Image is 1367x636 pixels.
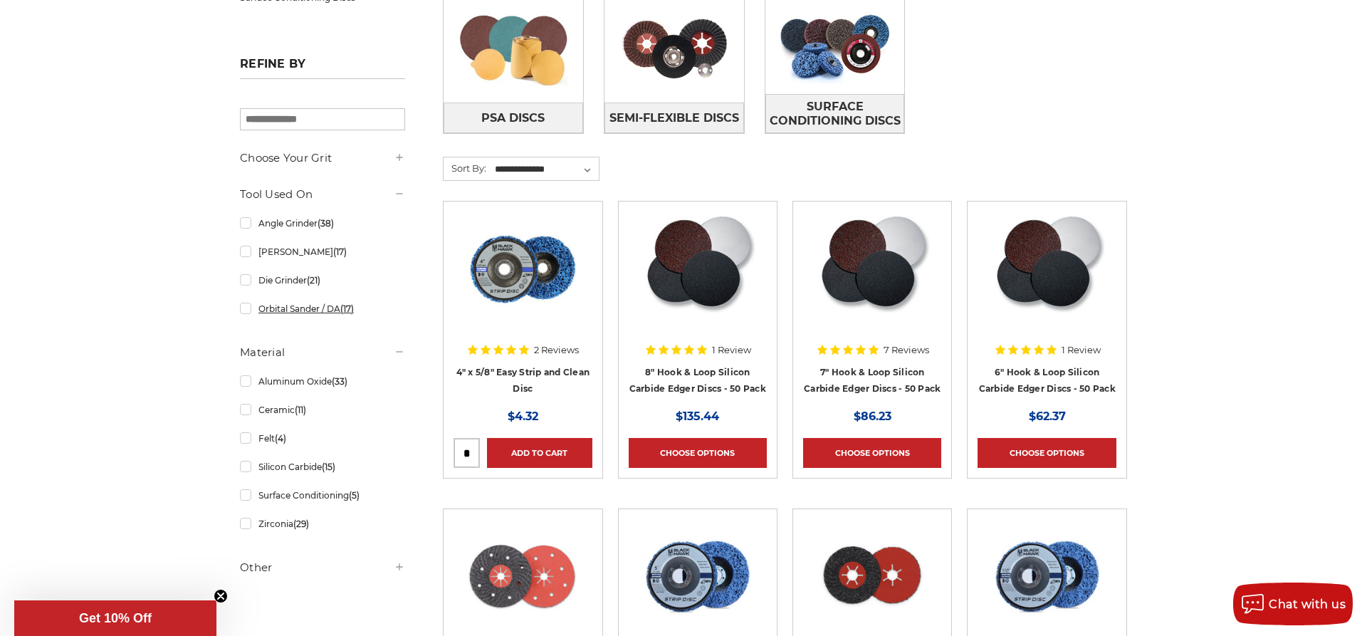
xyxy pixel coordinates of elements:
[1233,583,1353,625] button: Chat with us
[240,397,405,422] a: Ceramic
[340,303,354,314] span: (17)
[240,559,405,576] h5: Other
[990,212,1105,325] img: Silicon Carbide 6" Hook & Loop Edger Discs
[712,345,751,355] span: 1 Review
[640,212,755,325] img: Silicon Carbide 8" Hook & Loop Edger Discs
[629,212,767,350] a: Silicon Carbide 8" Hook & Loop Edger Discs
[240,57,405,79] h5: Refine by
[466,212,580,325] img: 4" x 5/8" easy strip and clean discs
[986,519,1109,633] img: 4-1/2" x 7/8" Easy Strip and Clean Disc
[815,519,929,633] img: 4.5" x 7/8" Silicon Carbide Semi Flex Disc
[803,438,941,468] a: Choose Options
[803,212,941,350] a: Silicon Carbide 7" Hook & Loop Edger Discs
[884,345,929,355] span: 7 Reviews
[978,212,1116,350] a: Silicon Carbide 6" Hook & Loop Edger Discs
[307,275,320,286] span: (21)
[240,426,405,451] a: Felt
[604,103,744,133] a: Semi-Flexible Discs
[240,211,405,236] a: Angle Grinder
[854,410,891,423] span: $86.23
[487,438,592,468] a: Add to Cart
[293,518,309,529] span: (29)
[14,600,216,636] div: Get 10% OffClose teaser
[444,157,486,179] label: Sort By:
[766,95,904,133] span: Surface Conditioning Discs
[240,483,405,508] a: Surface Conditioning
[322,462,335,472] span: (15)
[508,410,538,423] span: $4.32
[456,367,590,394] a: 4" x 5/8" Easy Strip and Clean Disc
[240,369,405,394] a: Aluminum Oxide
[629,367,766,394] a: 8" Hook & Loop Silicon Carbide Edger Discs - 50 Pack
[804,367,941,394] a: 7" Hook & Loop Silicon Carbide Edger Discs - 50 Pack
[629,438,767,468] a: Choose Options
[1269,598,1346,611] span: Chat with us
[444,103,583,133] a: PSA Discs
[454,212,592,350] a: 4" x 5/8" easy strip and clean discs
[333,246,347,257] span: (17)
[318,218,334,229] span: (38)
[240,268,405,293] a: Die Grinder
[349,490,360,501] span: (5)
[979,367,1116,394] a: 6" Hook & Loop Silicon Carbide Edger Discs - 50 Pack
[240,454,405,479] a: Silicon Carbide
[79,611,152,625] span: Get 10% Off
[295,405,306,415] span: (11)
[466,519,580,633] img: 7" x 7/8" Silicon Carbide Semi Flex Disc
[275,433,286,444] span: (4)
[240,239,405,264] a: [PERSON_NAME]
[765,94,905,133] a: Surface Conditioning Discs
[481,106,545,130] span: PSA Discs
[609,106,739,130] span: Semi-Flexible Discs
[978,438,1116,468] a: Choose Options
[493,159,599,180] select: Sort By:
[332,376,347,387] span: (33)
[815,212,930,325] img: Silicon Carbide 7" Hook & Loop Edger Discs
[641,519,755,633] img: blue clean and strip disc
[1062,345,1101,355] span: 1 Review
[676,410,719,423] span: $135.44
[534,345,579,355] span: 2 Reviews
[240,150,405,167] h5: Choose Your Grit
[240,296,405,321] a: Orbital Sander / DA
[240,511,405,536] a: Zirconia
[1029,410,1066,423] span: $62.37
[214,589,228,603] button: Close teaser
[240,344,405,361] h5: Material
[240,186,405,203] h5: Tool Used On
